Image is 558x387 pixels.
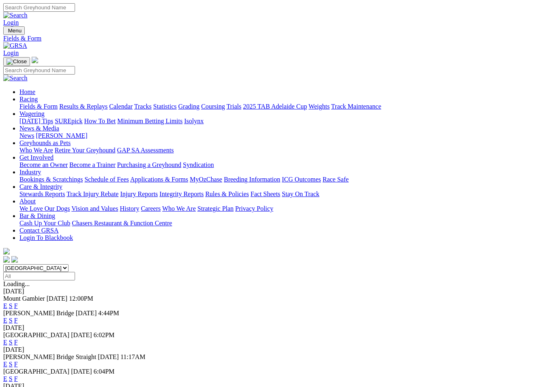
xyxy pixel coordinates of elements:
a: Become a Trainer [69,161,116,168]
a: Bar & Dining [19,212,55,219]
a: 2025 TAB Adelaide Cup [243,103,307,110]
a: Industry [19,169,41,175]
a: Login [3,19,19,26]
a: Cash Up Your Club [19,220,70,227]
a: Who We Are [162,205,196,212]
a: Trials [226,103,241,110]
input: Search [3,66,75,75]
a: Bookings & Scratchings [19,176,83,183]
a: S [9,339,13,346]
a: S [9,302,13,309]
a: Minimum Betting Limits [117,118,182,124]
a: Contact GRSA [19,227,58,234]
a: F [14,361,18,368]
span: 11:17AM [120,353,146,360]
img: GRSA [3,42,27,49]
a: History [120,205,139,212]
div: Care & Integrity [19,190,555,198]
span: [DATE] [76,310,97,316]
span: 4:44PM [98,310,119,316]
a: Breeding Information [224,176,280,183]
a: Fields & Form [19,103,58,110]
div: Get Involved [19,161,555,169]
a: Racing [19,96,38,103]
span: [PERSON_NAME] Bridge [3,310,74,316]
a: SUREpick [55,118,82,124]
a: Purchasing a Greyhound [117,161,181,168]
a: E [3,302,7,309]
a: Wagering [19,110,45,117]
span: [GEOGRAPHIC_DATA] [3,331,69,338]
span: [DATE] [71,368,92,375]
a: Login [3,49,19,56]
a: S [9,317,13,324]
div: Bar & Dining [19,220,555,227]
a: News & Media [19,125,59,132]
a: F [14,317,18,324]
img: Close [6,58,27,65]
span: [GEOGRAPHIC_DATA] [3,368,69,375]
span: [DATE] [47,295,68,302]
span: [DATE] [71,331,92,338]
a: Privacy Policy [235,205,273,212]
a: GAP SA Assessments [117,147,174,154]
div: About [19,205,555,212]
a: [PERSON_NAME] [36,132,87,139]
a: Careers [141,205,161,212]
img: twitter.svg [11,256,18,263]
a: F [14,302,18,309]
a: ICG Outcomes [282,176,321,183]
a: Injury Reports [120,190,158,197]
a: Get Involved [19,154,54,161]
a: How To Bet [84,118,116,124]
a: Home [19,88,35,95]
a: Become an Owner [19,161,68,168]
span: 6:04PM [94,368,115,375]
a: Who We Are [19,147,53,154]
span: 12:00PM [69,295,93,302]
button: Toggle navigation [3,26,25,35]
a: E [3,339,7,346]
span: Menu [8,28,21,34]
a: Schedule of Fees [84,176,129,183]
a: Vision and Values [71,205,118,212]
a: Track Maintenance [331,103,381,110]
a: F [14,339,18,346]
a: Retire Your Greyhound [55,147,116,154]
a: Rules & Policies [205,190,249,197]
img: logo-grsa-white.png [3,248,10,254]
a: Grading [178,103,200,110]
a: We Love Our Dogs [19,205,70,212]
span: 6:02PM [94,331,115,338]
span: Mount Gambier [3,295,45,302]
a: Applications & Forms [130,176,188,183]
div: Racing [19,103,555,110]
span: [PERSON_NAME] Bridge Straight [3,353,96,360]
a: About [19,198,36,205]
a: Calendar [109,103,133,110]
a: Greyhounds as Pets [19,139,71,146]
a: Weights [309,103,330,110]
a: S [9,375,13,382]
a: Fact Sheets [251,190,280,197]
a: [DATE] Tips [19,118,53,124]
span: [DATE] [98,353,119,360]
a: S [9,361,13,368]
div: Greyhounds as Pets [19,147,555,154]
img: Search [3,12,28,19]
a: Syndication [183,161,214,168]
a: F [14,375,18,382]
a: Integrity Reports [159,190,204,197]
div: Fields & Form [3,35,555,42]
a: Isolynx [184,118,204,124]
a: E [3,361,7,368]
div: News & Media [19,132,555,139]
div: [DATE] [3,288,555,295]
input: Select date [3,272,75,280]
a: Chasers Restaurant & Function Centre [72,220,172,227]
a: Care & Integrity [19,183,62,190]
input: Search [3,3,75,12]
a: Race Safe [322,176,348,183]
a: Statistics [153,103,177,110]
img: facebook.svg [3,256,10,263]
